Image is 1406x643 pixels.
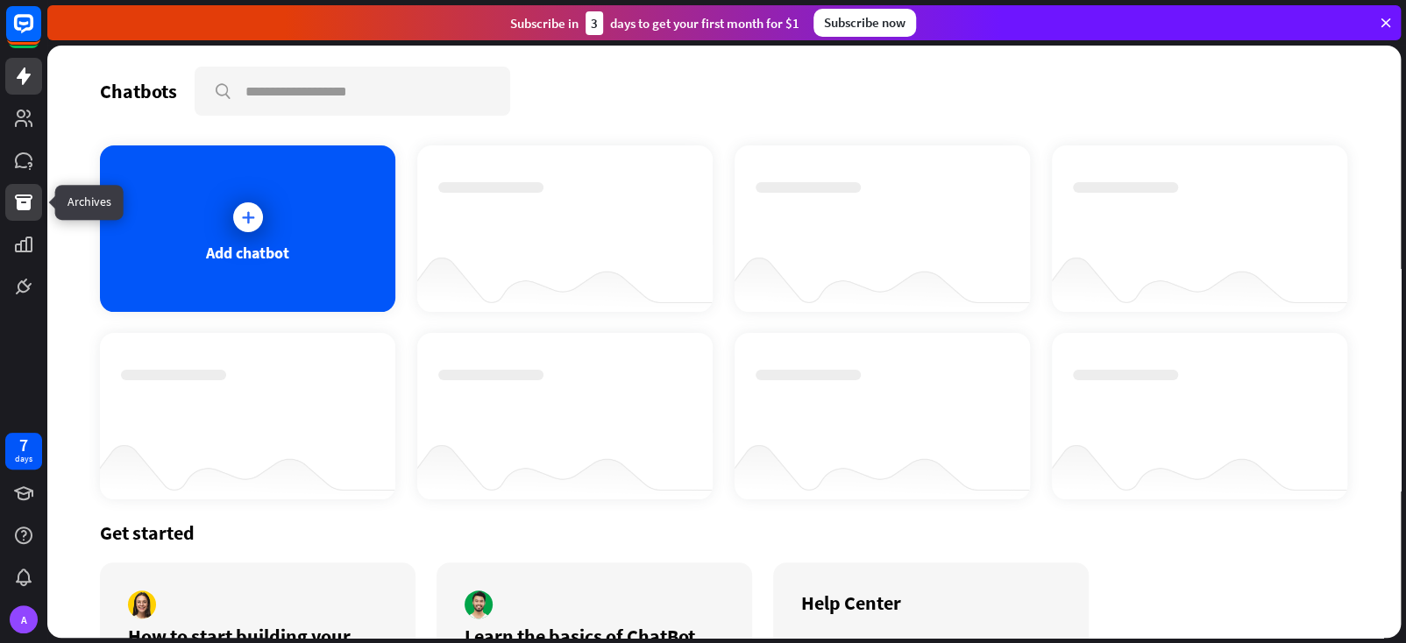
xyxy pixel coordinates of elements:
button: Open LiveChat chat widget [14,7,67,60]
img: author [128,590,156,618]
img: author [465,590,493,618]
div: Chatbots [100,79,177,103]
a: 7 days [5,433,42,470]
div: 7 [19,437,28,453]
div: Help Center [801,590,1061,615]
div: A [10,605,38,633]
div: days [15,453,32,465]
div: Get started [100,520,1348,545]
div: Add chatbot [206,243,289,263]
div: 3 [586,11,603,35]
div: Subscribe now [813,9,916,37]
div: Subscribe in days to get your first month for $1 [510,11,799,35]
